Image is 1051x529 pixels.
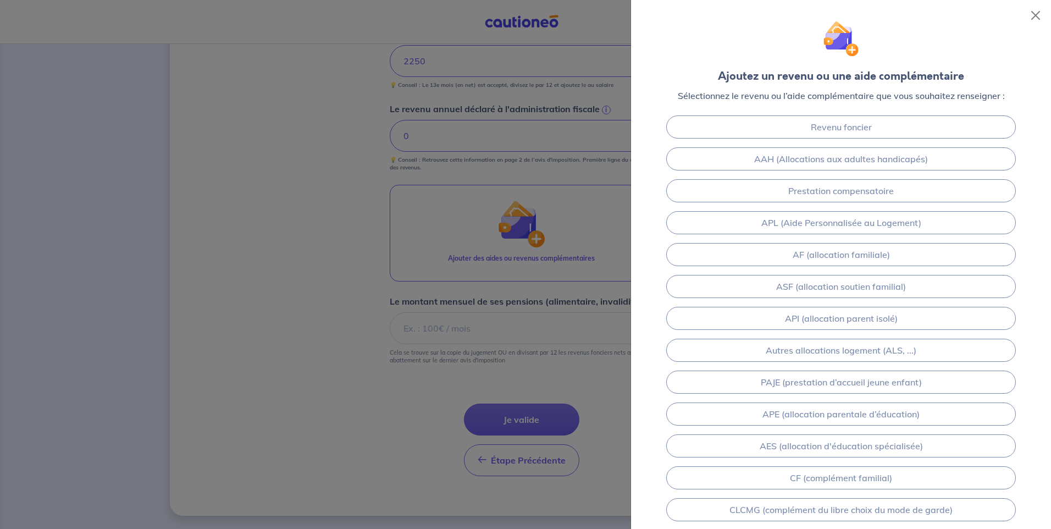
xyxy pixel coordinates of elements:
a: API (allocation parent isolé) [666,307,1016,330]
a: APE (allocation parentale d’éducation) [666,403,1016,426]
a: Revenu foncier [666,115,1016,139]
a: Autres allocations logement (ALS, ...) [666,339,1016,362]
a: AF (allocation familiale) [666,243,1016,266]
a: APL (Aide Personnalisée au Logement) [666,211,1016,234]
a: CLCMG (complément du libre choix du mode de garde) [666,498,1016,521]
p: Sélectionnez le revenu ou l’aide complémentaire que vous souhaitez renseigner : [678,89,1005,102]
a: AES (allocation d'éducation spécialisée) [666,434,1016,458]
img: illu_wallet.svg [823,21,859,57]
a: CF (complément familial) [666,466,1016,489]
a: PAJE (prestation d’accueil jeune enfant) [666,371,1016,394]
a: AAH (Allocations aux adultes handicapés) [666,147,1016,170]
a: Prestation compensatoire [666,179,1016,202]
a: ASF (allocation soutien familial) [666,275,1016,298]
div: Ajoutez un revenu ou une aide complémentaire [718,68,964,85]
button: Close [1027,7,1044,24]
